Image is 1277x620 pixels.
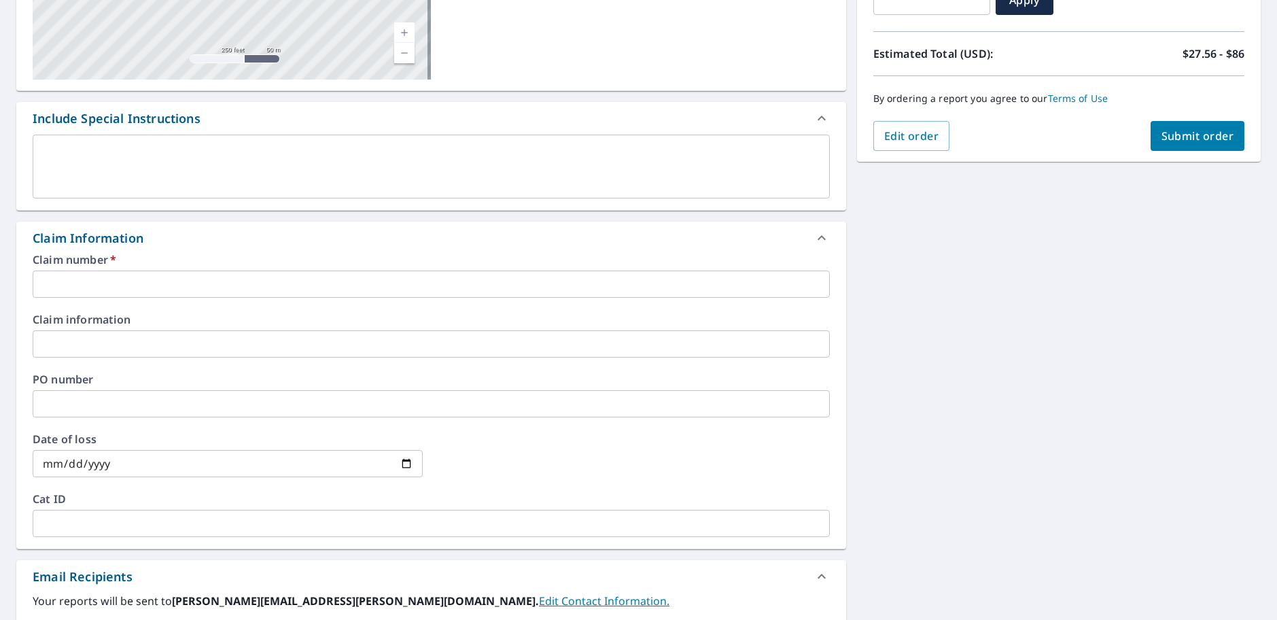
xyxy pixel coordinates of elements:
[873,46,1059,62] p: Estimated Total (USD):
[33,374,830,385] label: PO number
[33,109,200,128] div: Include Special Instructions
[172,593,539,608] b: [PERSON_NAME][EMAIL_ADDRESS][PERSON_NAME][DOMAIN_NAME].
[1048,92,1108,105] a: Terms of Use
[16,222,846,254] div: Claim Information
[539,593,669,608] a: EditContactInfo
[873,121,950,151] button: Edit order
[884,128,939,143] span: Edit order
[16,102,846,135] div: Include Special Instructions
[873,92,1244,105] p: By ordering a report you agree to our
[33,593,830,609] label: Your reports will be sent to
[33,314,830,325] label: Claim information
[1183,46,1244,62] p: $27.56 - $86
[33,494,830,504] label: Cat ID
[394,22,415,43] a: Current Level 17, Zoom In
[33,254,830,265] label: Claim number
[1151,121,1245,151] button: Submit order
[394,43,415,63] a: Current Level 17, Zoom Out
[33,229,143,247] div: Claim Information
[33,568,133,586] div: Email Recipients
[1161,128,1234,143] span: Submit order
[16,560,846,593] div: Email Recipients
[33,434,423,445] label: Date of loss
